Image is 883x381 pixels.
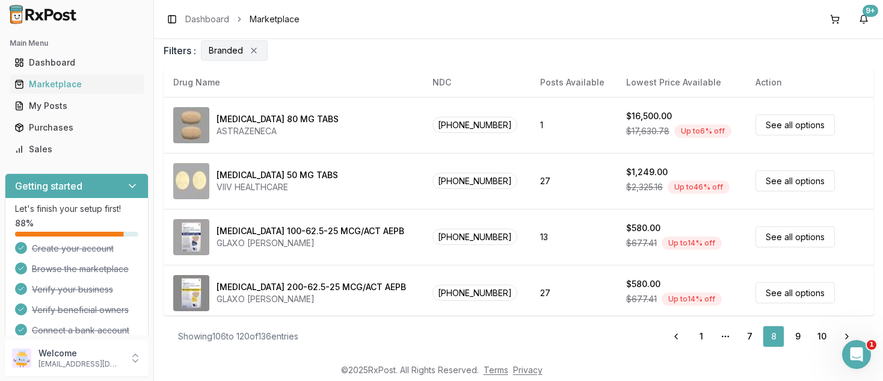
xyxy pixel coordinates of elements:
div: [MEDICAL_DATA] 100-62.5-25 MCG/ACT AEPB [217,225,404,237]
span: $677.41 [626,237,657,249]
a: Marketplace [10,73,144,95]
img: User avatar [12,348,31,368]
div: $580.00 [626,278,660,290]
a: 1 [691,326,712,347]
span: Filters : [164,43,196,58]
span: 1 [867,340,876,350]
a: Dashboard [10,52,144,73]
button: Sales [5,140,149,159]
td: 13 [531,209,617,265]
span: Verify your business [32,283,113,296]
iframe: Intercom live chat [842,340,871,369]
div: Up to 46 % off [668,181,730,194]
th: Lowest Price Available [617,68,746,97]
h2: Main Menu [10,39,144,48]
span: Connect a bank account [32,324,129,336]
a: See all options [755,114,835,135]
span: [PHONE_NUMBER] [432,117,517,133]
a: See all options [755,282,835,303]
img: Tagrisso 80 MG TABS [173,107,209,143]
div: Up to 14 % off [662,293,722,306]
nav: breadcrumb [185,13,300,25]
th: Posts Available [531,68,617,97]
div: ASTRAZENECA [217,125,339,137]
th: Drug Name [164,68,423,97]
td: 1 [531,97,617,153]
a: See all options [755,226,835,247]
nav: pagination [664,326,859,347]
a: 8 [763,326,784,347]
th: NDC [423,68,530,97]
th: Action [746,68,873,97]
div: $580.00 [626,222,660,234]
a: 10 [811,326,832,347]
td: 27 [531,265,617,321]
img: Trelegy Ellipta 100-62.5-25 MCG/ACT AEPB [173,219,209,255]
div: Sales [14,143,139,155]
a: Sales [10,138,144,160]
a: Go to previous page [664,326,688,347]
button: Purchases [5,118,149,137]
button: Dashboard [5,53,149,72]
div: Showing 106 to 120 of 136 entries [178,330,298,342]
img: Trelegy Ellipta 200-62.5-25 MCG/ACT AEPB [173,275,209,311]
button: Remove Branded filter [248,45,260,57]
span: Create your account [32,243,114,255]
img: RxPost Logo [5,5,82,24]
div: My Posts [14,100,139,112]
div: Purchases [14,122,139,134]
div: Dashboard [14,57,139,69]
div: Marketplace [14,78,139,90]
span: 88 % [15,217,34,229]
span: Marketplace [250,13,300,25]
a: Privacy [513,365,543,375]
a: See all options [755,170,835,191]
a: Purchases [10,117,144,138]
span: [PHONE_NUMBER] [432,285,517,301]
div: VIIV HEALTHCARE [217,181,338,193]
a: Dashboard [185,13,229,25]
span: $17,630.78 [626,125,669,137]
button: My Posts [5,96,149,116]
div: [MEDICAL_DATA] 80 MG TABS [217,113,339,125]
h3: Getting started [15,179,82,193]
div: GLAXO [PERSON_NAME] [217,293,406,305]
span: [PHONE_NUMBER] [432,173,517,189]
span: $677.41 [626,293,657,305]
a: Terms [484,365,508,375]
td: 27 [531,153,617,209]
div: $1,249.00 [626,166,668,178]
div: GLAXO [PERSON_NAME] [217,237,404,249]
img: Tivicay 50 MG TABS [173,163,209,199]
div: Up to 14 % off [662,237,722,250]
a: My Posts [10,95,144,117]
span: Verify beneficial owners [32,304,129,316]
div: 9+ [863,5,878,17]
p: Welcome [38,347,122,359]
span: Browse the marketplace [32,263,129,275]
button: Marketplace [5,75,149,94]
span: $2,325.16 [626,181,663,193]
div: [MEDICAL_DATA] 50 MG TABS [217,169,338,181]
a: 7 [739,326,760,347]
div: $16,500.00 [626,110,672,122]
div: Up to 6 % off [674,125,731,138]
span: [PHONE_NUMBER] [432,229,517,245]
button: 9+ [854,10,873,29]
span: Branded [209,45,243,57]
a: Go to next page [835,326,859,347]
p: Let's finish your setup first! [15,203,138,215]
p: [EMAIL_ADDRESS][DOMAIN_NAME] [38,359,122,369]
div: [MEDICAL_DATA] 200-62.5-25 MCG/ACT AEPB [217,281,406,293]
a: 9 [787,326,808,347]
